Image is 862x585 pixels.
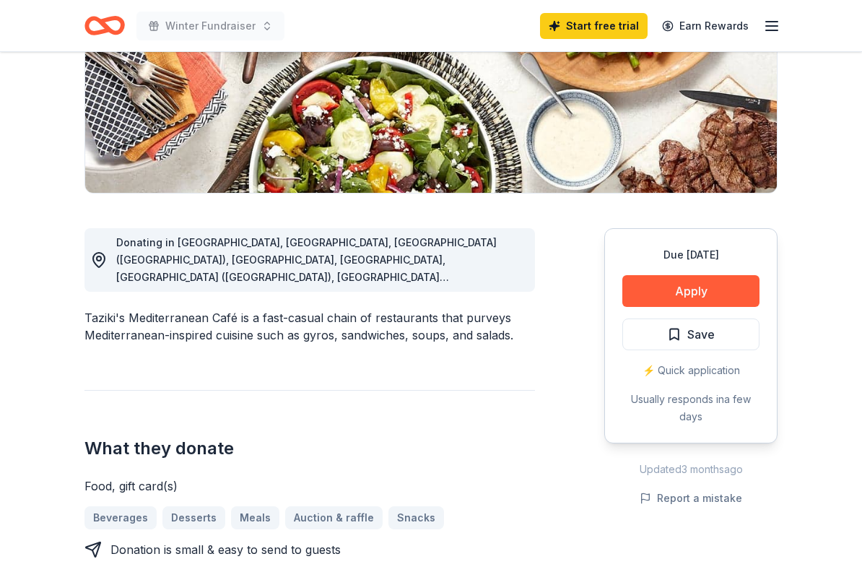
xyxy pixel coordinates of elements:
a: Home [84,9,125,43]
a: Start free trial [540,13,648,39]
a: Desserts [162,507,225,530]
div: Usually responds in a few days [622,391,759,426]
a: Earn Rewards [653,13,757,39]
div: Updated 3 months ago [604,461,778,479]
div: ⚡️ Quick application [622,363,759,380]
span: Save [687,326,715,344]
a: Snacks [388,507,444,530]
button: Save [622,319,759,351]
a: Meals [231,507,279,530]
span: Winter Fundraiser [165,17,256,35]
span: Donating in [GEOGRAPHIC_DATA], [GEOGRAPHIC_DATA], [GEOGRAPHIC_DATA] ([GEOGRAPHIC_DATA]), [GEOGRAP... [116,237,497,440]
h2: What they donate [84,438,535,461]
button: Apply [622,276,759,308]
div: Food, gift card(s) [84,478,535,495]
button: Report a mistake [640,490,742,508]
a: Auction & raffle [285,507,383,530]
div: Due [DATE] [622,247,759,264]
button: Winter Fundraiser [136,12,284,40]
div: Donation is small & easy to send to guests [110,542,341,559]
div: Taziki's Mediterranean Café is a fast-casual chain of restaurants that purveys Mediterranean-insp... [84,310,535,344]
a: Beverages [84,507,157,530]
